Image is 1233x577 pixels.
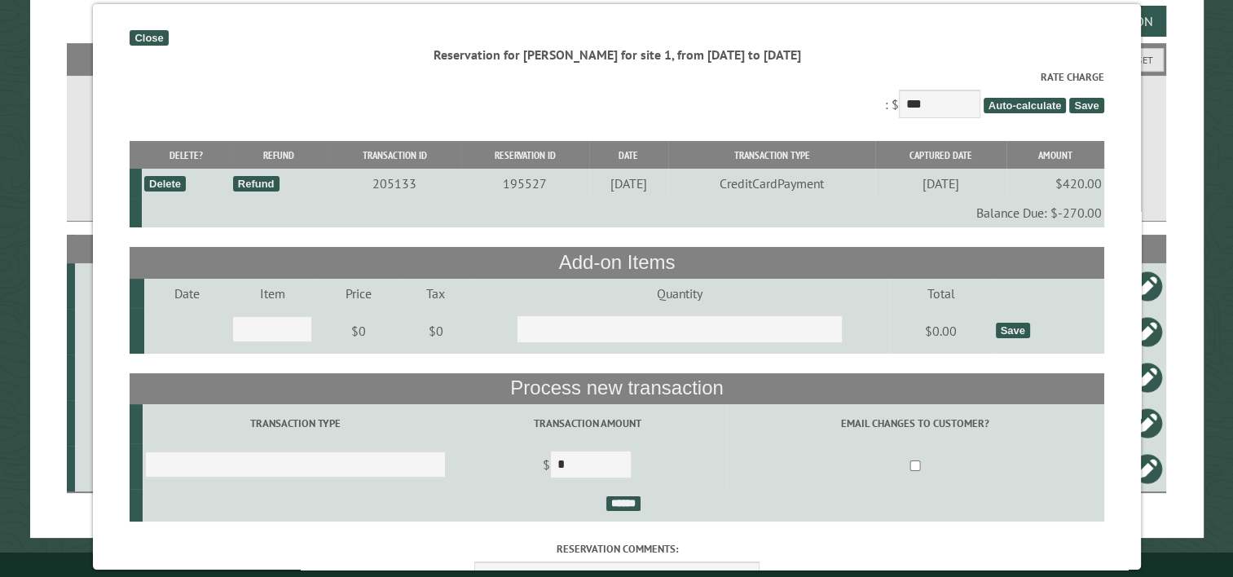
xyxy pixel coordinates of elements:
[81,278,135,294] div: 4
[995,323,1029,338] div: Save
[130,69,1103,122] div: : $
[461,141,588,170] th: Reservation ID
[130,541,1103,557] label: Reservation comments:
[448,443,726,489] td: $
[875,141,1006,170] th: Captured Date
[667,141,874,170] th: Transaction Type
[81,369,135,385] div: 2
[229,279,315,308] td: Item
[144,279,230,308] td: Date
[667,169,874,198] td: CreditCardPayment
[588,169,667,198] td: [DATE]
[889,308,993,354] td: $0.00
[130,247,1103,278] th: Add-on Items
[145,416,446,431] label: Transaction Type
[461,169,588,198] td: 195527
[141,141,230,170] th: Delete?
[130,69,1103,85] label: Rate Charge
[232,176,279,192] div: Refund
[144,176,186,192] div: Delete
[81,460,135,477] div: 5
[469,279,889,308] td: Quantity
[75,235,138,263] th: Site
[315,308,402,354] td: $0
[130,373,1103,404] th: Process new transaction
[588,141,667,170] th: Date
[67,43,1166,74] h2: Filters
[130,46,1103,64] div: Reservation for [PERSON_NAME] for site 1, from [DATE] to [DATE]
[81,415,135,431] div: 5
[315,279,402,308] td: Price
[1006,169,1103,198] td: $420.00
[402,279,469,308] td: Tax
[875,169,1006,198] td: [DATE]
[402,308,469,354] td: $0
[889,279,993,308] td: Total
[81,324,135,340] div: 1
[328,169,461,198] td: 205133
[983,98,1066,113] span: Auto-calculate
[729,416,1101,431] label: Email changes to customer?
[230,141,328,170] th: Refund
[328,141,461,170] th: Transaction ID
[130,30,168,46] div: Close
[451,416,723,431] label: Transaction Amount
[1006,141,1103,170] th: Amount
[141,198,1103,227] td: Balance Due: $-270.00
[1069,98,1103,113] span: Save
